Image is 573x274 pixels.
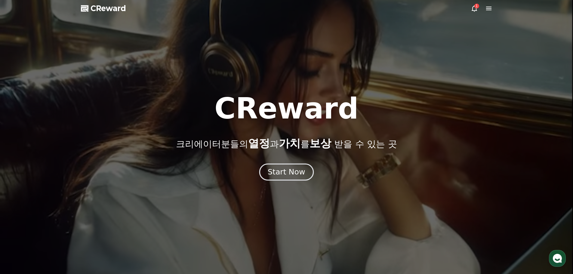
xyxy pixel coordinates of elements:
p: 크리에이터분들의 과 를 받을 수 있는 곳 [176,137,397,149]
a: Start Now [260,170,313,176]
div: 1 [474,4,479,8]
a: CReward [81,4,126,13]
a: 설정 [78,191,116,206]
span: 열정 [248,137,270,149]
span: 가치 [279,137,300,149]
a: 홈 [2,191,40,206]
button: Start Now [259,163,314,180]
span: 설정 [93,200,100,205]
div: Start Now [268,167,305,177]
a: 1 [471,5,478,12]
span: CReward [91,4,126,13]
h1: CReward [214,94,359,123]
a: 대화 [40,191,78,206]
span: 홈 [19,200,23,205]
span: 보상 [310,137,331,149]
span: 대화 [55,200,62,205]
